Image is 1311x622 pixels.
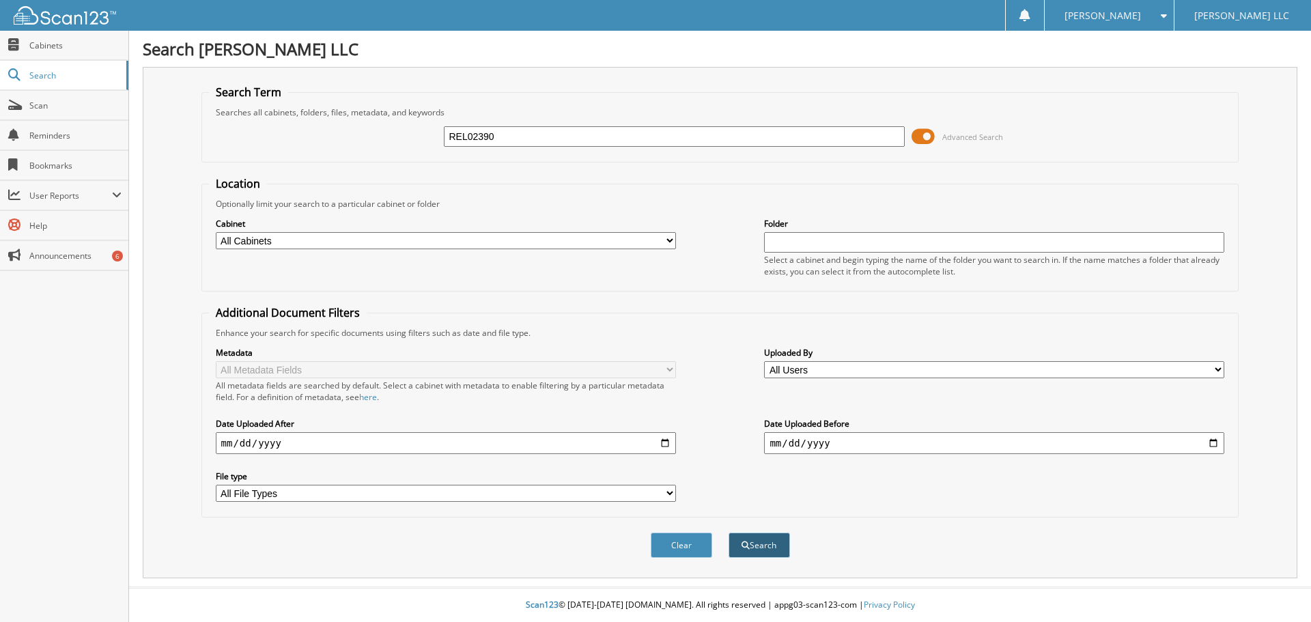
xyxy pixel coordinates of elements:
legend: Additional Document Filters [209,305,367,320]
span: Bookmarks [29,160,122,171]
div: Optionally limit your search to a particular cabinet or folder [209,198,1232,210]
span: Reminders [29,130,122,141]
div: Enhance your search for specific documents using filters such as date and file type. [209,327,1232,339]
a: here [359,391,377,403]
label: Metadata [216,347,676,358]
button: Clear [651,533,712,558]
span: Search [29,70,119,81]
a: Privacy Policy [864,599,915,610]
span: Scan [29,100,122,111]
label: Uploaded By [764,347,1224,358]
span: Advanced Search [942,132,1003,142]
div: Select a cabinet and begin typing the name of the folder you want to search in. If the name match... [764,254,1224,277]
span: [PERSON_NAME] [1065,12,1141,20]
div: © [DATE]-[DATE] [DOMAIN_NAME]. All rights reserved | appg03-scan123-com | [129,589,1311,622]
iframe: Chat Widget [1243,556,1311,622]
span: Scan123 [526,599,559,610]
span: User Reports [29,190,112,201]
legend: Location [209,176,267,191]
legend: Search Term [209,85,288,100]
label: File type [216,470,676,482]
img: scan123-logo-white.svg [14,6,116,25]
input: start [216,432,676,454]
div: 6 [112,251,123,261]
label: Folder [764,218,1224,229]
button: Search [729,533,790,558]
span: Cabinets [29,40,122,51]
label: Cabinet [216,218,676,229]
span: Announcements [29,250,122,261]
label: Date Uploaded Before [764,418,1224,429]
input: end [764,432,1224,454]
div: All metadata fields are searched by default. Select a cabinet with metadata to enable filtering b... [216,380,676,403]
span: [PERSON_NAME] LLC [1194,12,1289,20]
div: Searches all cabinets, folders, files, metadata, and keywords [209,107,1232,118]
span: Help [29,220,122,231]
h1: Search [PERSON_NAME] LLC [143,38,1297,60]
label: Date Uploaded After [216,418,676,429]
